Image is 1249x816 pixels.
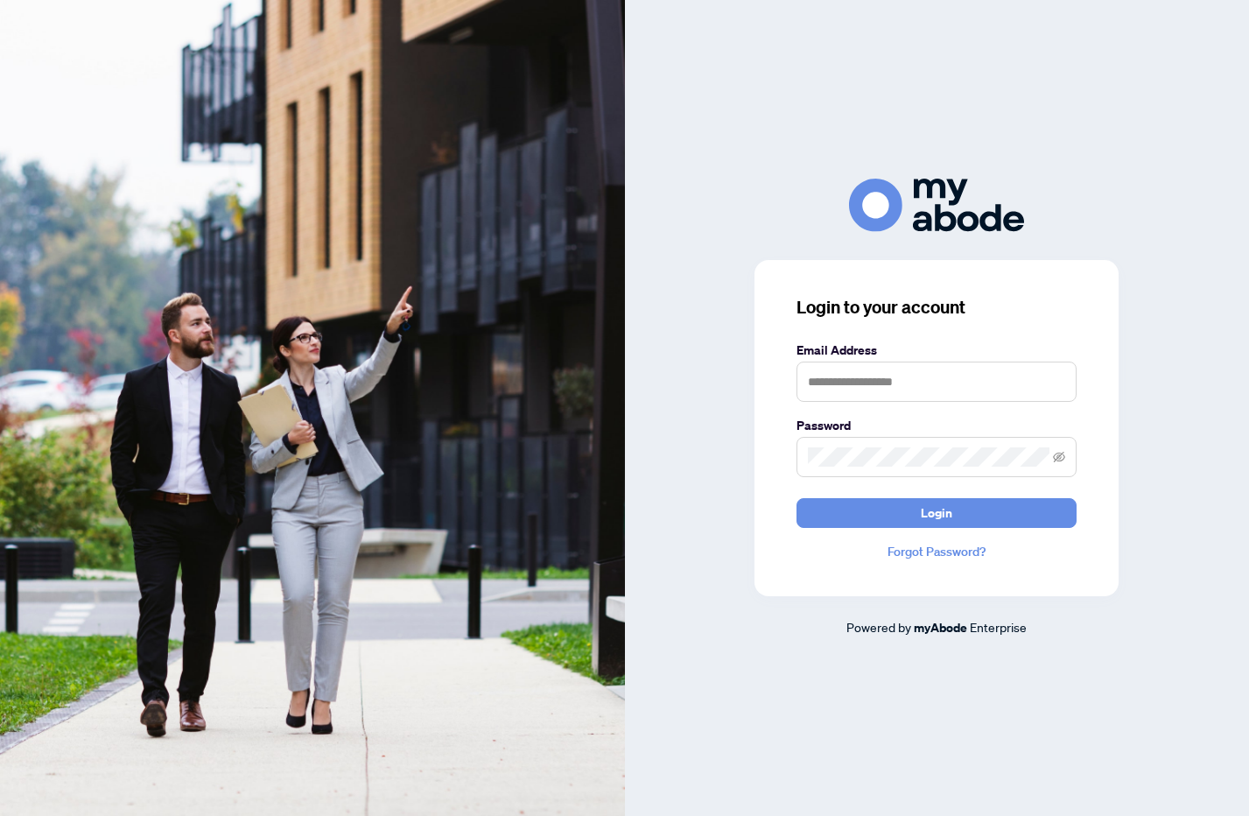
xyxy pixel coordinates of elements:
[846,619,911,635] span: Powered by
[796,295,1077,320] h3: Login to your account
[796,341,1077,360] label: Email Address
[1053,451,1065,463] span: eye-invisible
[970,619,1027,635] span: Enterprise
[921,499,952,527] span: Login
[796,416,1077,435] label: Password
[849,179,1024,232] img: ma-logo
[796,498,1077,528] button: Login
[914,618,967,637] a: myAbode
[796,542,1077,561] a: Forgot Password?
